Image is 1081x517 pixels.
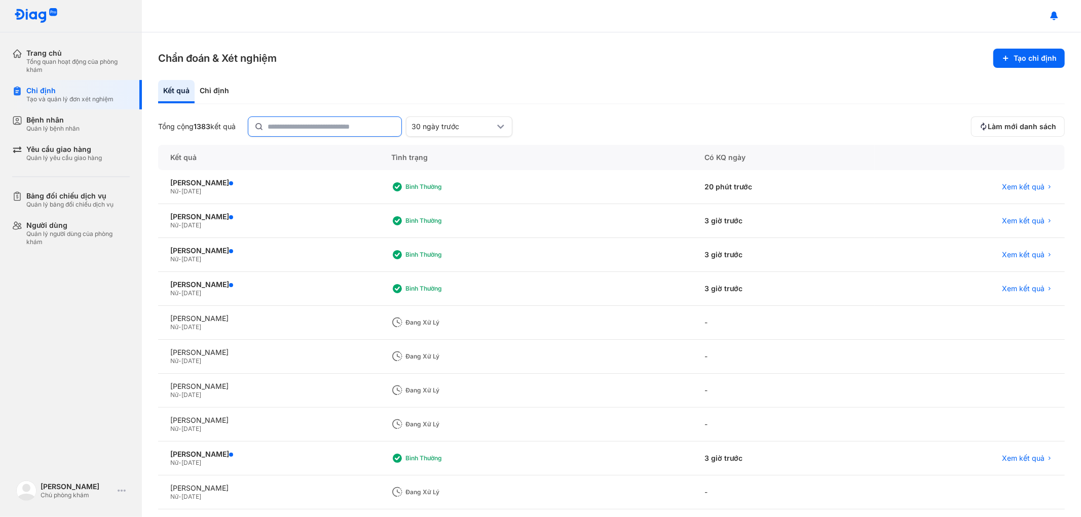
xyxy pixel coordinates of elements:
[170,391,178,399] span: Nữ
[692,408,875,442] div: -
[1002,284,1045,293] span: Xem kết quả
[26,115,80,125] div: Bệnh nhân
[170,221,178,229] span: Nữ
[170,212,367,221] div: [PERSON_NAME]
[993,49,1065,68] button: Tạo chỉ định
[405,420,487,428] div: Đang xử lý
[692,475,875,509] div: -
[170,314,367,323] div: [PERSON_NAME]
[405,386,487,394] div: Đang xử lý
[405,251,487,259] div: Bình thường
[692,238,875,272] div: 3 giờ trước
[181,459,201,466] span: [DATE]
[170,289,178,297] span: Nữ
[170,280,367,289] div: [PERSON_NAME]
[379,145,692,170] div: Tình trạng
[170,323,178,331] span: Nữ
[170,493,178,500] span: Nữ
[1002,454,1045,463] span: Xem kết quả
[170,416,367,425] div: [PERSON_NAME]
[692,306,875,340] div: -
[692,204,875,238] div: 3 giờ trước
[158,122,236,131] div: Tổng cộng kết quả
[170,246,367,255] div: [PERSON_NAME]
[181,289,201,297] span: [DATE]
[181,391,201,399] span: [DATE]
[178,187,181,195] span: -
[158,51,277,65] h3: Chẩn đoán & Xét nghiệm
[1002,216,1045,225] span: Xem kết quả
[181,221,201,229] span: [DATE]
[26,145,102,154] div: Yêu cầu giao hàng
[181,425,201,432] span: [DATE]
[26,49,130,58] div: Trang chủ
[26,191,114,201] div: Bảng đối chiếu dịch vụ
[170,450,367,459] div: [PERSON_NAME]
[405,488,487,496] div: Đang xử lý
[26,95,114,103] div: Tạo và quản lý đơn xét nghiệm
[41,482,114,491] div: [PERSON_NAME]
[26,221,130,230] div: Người dùng
[181,255,201,263] span: [DATE]
[170,178,367,187] div: [PERSON_NAME]
[194,122,210,131] span: 1383
[692,374,875,408] div: -
[26,86,114,95] div: Chỉ định
[26,154,102,162] div: Quản lý yêu cầu giao hàng
[170,187,178,195] span: Nữ
[1002,182,1045,191] span: Xem kết quả
[16,481,36,501] img: logo
[26,125,80,133] div: Quản lý bệnh nhân
[181,323,201,331] span: [DATE]
[178,459,181,466] span: -
[195,80,234,103] div: Chỉ định
[181,187,201,195] span: [DATE]
[178,357,181,365] span: -
[170,459,178,466] span: Nữ
[971,116,1065,137] button: Làm mới danh sách
[26,230,130,246] div: Quản lý người dùng của phòng khám
[1002,250,1045,259] span: Xem kết quả
[405,183,487,191] div: Bình thường
[178,493,181,500] span: -
[405,352,487,361] div: Đang xử lý
[405,319,487,327] div: Đang xử lý
[988,122,1056,131] span: Làm mới danh sách
[26,201,114,209] div: Quản lý bảng đối chiếu dịch vụ
[178,255,181,263] span: -
[692,272,875,306] div: 3 giờ trước
[14,8,58,24] img: logo
[412,122,495,131] div: 30 ngày trước
[405,217,487,225] div: Bình thường
[170,348,367,357] div: [PERSON_NAME]
[26,58,130,74] div: Tổng quan hoạt động của phòng khám
[692,340,875,374] div: -
[158,145,379,170] div: Kết quả
[178,391,181,399] span: -
[178,425,181,432] span: -
[178,323,181,331] span: -
[158,80,195,103] div: Kết quả
[170,484,367,493] div: [PERSON_NAME]
[692,145,875,170] div: Có KQ ngày
[405,454,487,462] div: Bình thường
[170,382,367,391] div: [PERSON_NAME]
[405,285,487,293] div: Bình thường
[170,357,178,365] span: Nữ
[170,255,178,263] span: Nữ
[692,442,875,475] div: 3 giờ trước
[170,425,178,432] span: Nữ
[41,491,114,499] div: Chủ phòng khám
[178,289,181,297] span: -
[181,357,201,365] span: [DATE]
[178,221,181,229] span: -
[181,493,201,500] span: [DATE]
[692,170,875,204] div: 20 phút trước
